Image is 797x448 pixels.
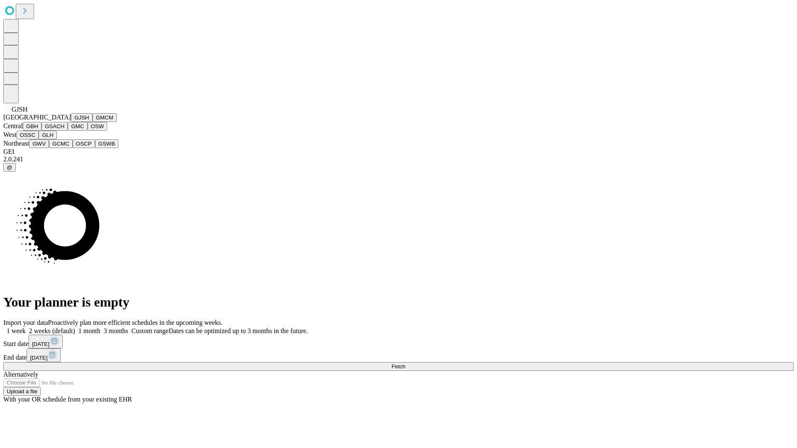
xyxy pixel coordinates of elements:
[3,396,132,403] span: With your OR schedule from your existing EHR
[71,113,93,122] button: GJSH
[29,335,63,348] button: [DATE]
[27,348,61,362] button: [DATE]
[3,319,48,326] span: Import your data
[3,131,17,138] span: West
[42,122,68,131] button: GSACH
[12,106,27,113] span: GJSH
[132,327,169,334] span: Custom range
[3,387,41,396] button: Upload a file
[7,164,12,170] span: @
[32,341,49,347] span: [DATE]
[95,139,119,148] button: GSWB
[78,327,100,334] span: 1 month
[7,327,26,334] span: 1 week
[3,348,794,362] div: End date
[3,148,794,156] div: GEI
[3,140,29,147] span: Northeast
[73,139,95,148] button: OSCP
[3,156,794,163] div: 2.0.241
[391,363,405,370] span: Fetch
[39,131,56,139] button: GLH
[29,139,49,148] button: GWV
[3,335,794,348] div: Start date
[68,122,87,131] button: GMC
[48,319,222,326] span: Proactively plan more efficient schedules in the upcoming weeks.
[93,113,117,122] button: GMCM
[3,122,23,129] span: Central
[3,295,794,310] h1: Your planner is empty
[3,371,38,378] span: Alternatively
[49,139,73,148] button: GCMC
[30,355,47,361] span: [DATE]
[104,327,128,334] span: 3 months
[23,122,42,131] button: GBH
[17,131,39,139] button: OSSC
[3,362,794,371] button: Fetch
[3,163,16,172] button: @
[3,114,71,121] span: [GEOGRAPHIC_DATA]
[169,327,308,334] span: Dates can be optimized up to 3 months in the future.
[29,327,75,334] span: 2 weeks (default)
[88,122,108,131] button: OSW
